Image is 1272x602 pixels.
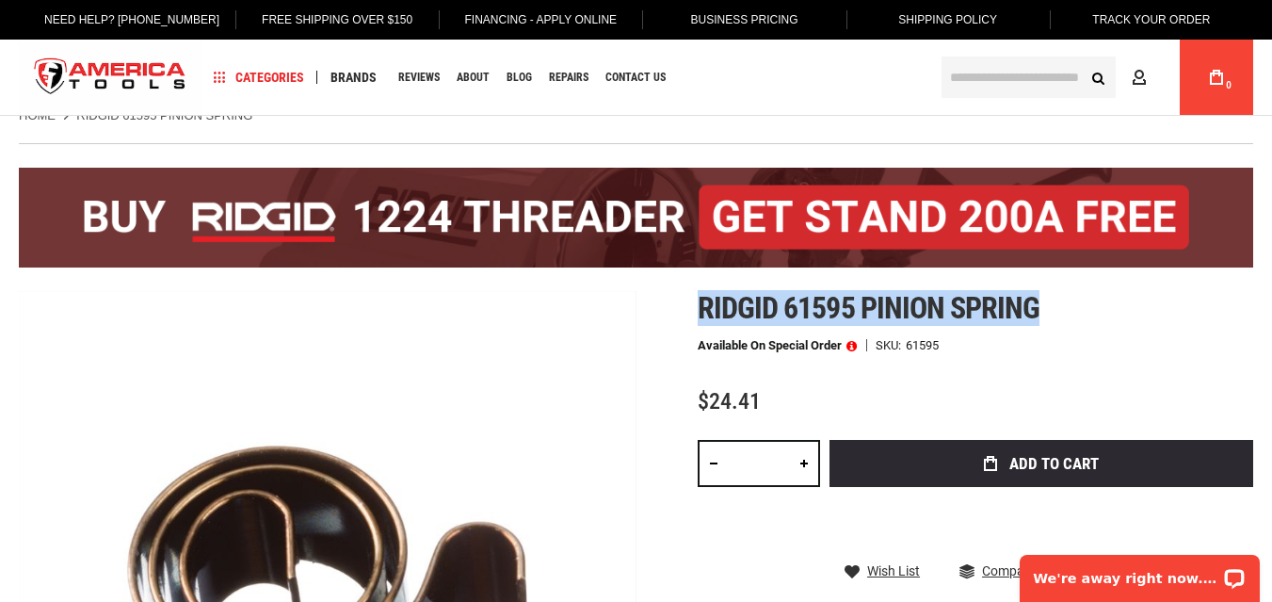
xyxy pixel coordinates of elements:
[398,72,440,83] span: Reviews
[19,168,1253,268] img: BOGO: Buy the RIDGID® 1224 Threader (26092), get the 92467 200A Stand FREE!
[876,339,906,351] strong: SKU
[898,13,997,26] span: Shipping Policy
[19,42,201,113] img: America Tools
[698,388,761,415] span: $24.41
[390,65,448,90] a: Reviews
[507,72,532,83] span: Blog
[19,42,201,113] a: store logo
[1199,40,1234,115] a: 0
[1226,80,1232,90] span: 0
[605,72,666,83] span: Contact Us
[540,65,597,90] a: Repairs
[1080,59,1116,95] button: Search
[698,339,857,352] p: Available on Special Order
[906,339,939,351] div: 61595
[1007,543,1272,602] iframe: LiveChat chat widget
[867,564,920,578] span: Wish List
[457,72,490,83] span: About
[959,562,1036,579] a: Compare
[19,107,56,124] a: Home
[982,564,1036,578] span: Compare
[845,562,920,579] a: Wish List
[498,65,540,90] a: Blog
[1009,456,1099,472] span: Add to Cart
[214,71,304,84] span: Categories
[549,72,588,83] span: Repairs
[829,440,1253,487] button: Add to Cart
[322,65,385,90] a: Brands
[448,65,498,90] a: About
[597,65,674,90] a: Contact Us
[205,65,313,90] a: Categories
[330,71,377,84] span: Brands
[698,290,1039,326] span: Ridgid 61595 pinion spring
[826,493,1257,547] iframe: Secure express checkout frame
